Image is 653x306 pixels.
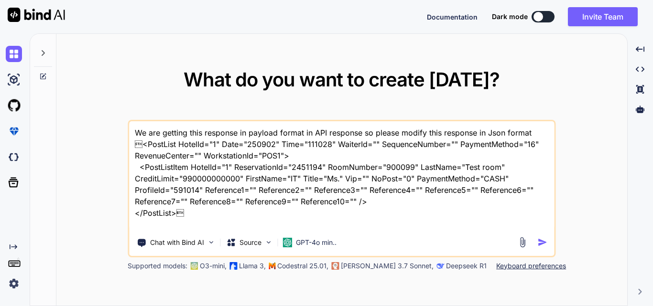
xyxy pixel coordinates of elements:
p: Source [239,238,261,247]
span: What do you want to create [DATE]? [184,68,500,91]
img: GPT-4o mini [283,238,292,247]
img: darkCloudIdeIcon [6,149,22,165]
img: chat [6,46,22,62]
button: Documentation [427,12,478,22]
button: Invite Team [568,7,638,26]
span: Dark mode [492,12,528,21]
img: ai-studio [6,72,22,88]
img: Llama2 [229,262,237,270]
p: Supported models: [128,261,187,271]
img: GPT-4 [190,262,198,270]
p: Chat with Bind AI [150,238,204,247]
img: settings [6,275,22,292]
p: GPT-4o min.. [296,238,337,247]
img: Mistral-AI [269,263,275,269]
img: githubLight [6,97,22,114]
img: icon [537,237,547,247]
img: Pick Tools [207,238,215,246]
img: premium [6,123,22,139]
p: Deepseek R1 [446,261,487,271]
p: O3-mini, [200,261,227,271]
p: [PERSON_NAME] 3.7 Sonnet, [341,261,434,271]
p: Keyboard preferences [496,261,566,271]
img: Bind AI [8,8,65,22]
img: claude [436,262,444,270]
p: Codestral 25.01, [277,261,328,271]
textarea: We are getting this response in payload format in API response so please modify this response in ... [129,121,554,230]
span: Documentation [427,13,478,21]
img: Pick Models [264,238,272,246]
p: Llama 3, [239,261,266,271]
img: claude [331,262,339,270]
img: attachment [517,237,528,248]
